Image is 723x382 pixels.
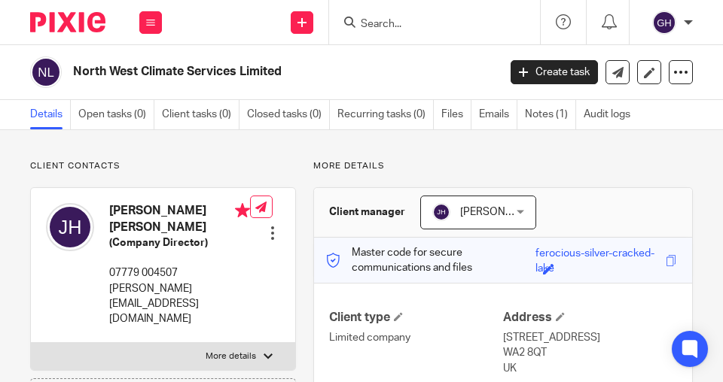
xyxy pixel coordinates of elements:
[247,100,330,129] a: Closed tasks (0)
[503,330,677,345] p: [STREET_ADDRESS]
[503,310,677,326] h4: Address
[432,203,450,221] img: svg%3E
[78,100,154,129] a: Open tasks (0)
[584,100,638,129] a: Audit logs
[73,64,405,80] h2: North West Climate Services Limited
[441,100,471,129] a: Files
[359,18,495,32] input: Search
[30,56,62,88] img: svg%3E
[525,100,576,129] a: Notes (1)
[503,345,677,360] p: WA2 8QT
[503,361,677,376] p: UK
[30,100,71,129] a: Details
[479,100,517,129] a: Emails
[652,11,676,35] img: svg%3E
[109,281,250,327] p: [PERSON_NAME][EMAIL_ADDRESS][DOMAIN_NAME]
[337,100,434,129] a: Recurring tasks (0)
[329,310,503,326] h4: Client type
[162,100,239,129] a: Client tasks (0)
[329,205,405,220] h3: Client manager
[235,203,250,218] i: Primary
[325,245,535,276] p: Master code for secure communications and files
[109,235,250,250] h5: (Company Director)
[30,160,296,172] p: Client contacts
[535,246,662,263] div: ferocious-silver-cracked-lake
[460,207,543,217] span: [PERSON_NAME]
[206,350,256,362] p: More details
[46,203,94,251] img: svg%3E
[329,330,503,345] p: Limited company
[511,60,598,84] a: Create task
[109,265,250,280] p: 07779 004507
[30,12,105,32] img: Pixie
[313,160,693,172] p: More details
[109,203,250,235] h4: [PERSON_NAME] [PERSON_NAME]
